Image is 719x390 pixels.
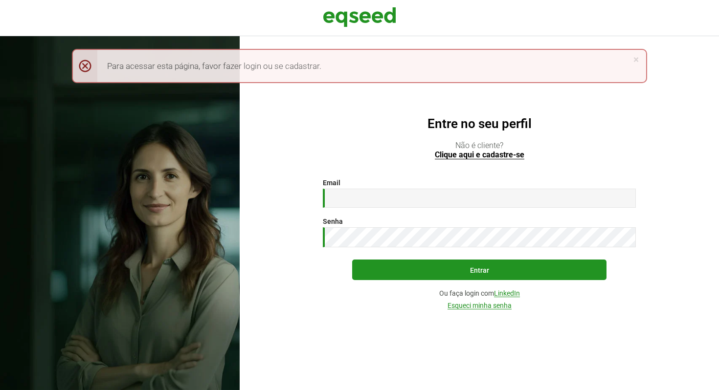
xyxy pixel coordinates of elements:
h2: Entre no seu perfil [259,117,699,131]
a: Esqueci minha senha [448,302,512,309]
img: EqSeed Logo [323,5,396,29]
button: Entrar [352,260,607,280]
div: Ou faça login com [323,290,636,297]
p: Não é cliente? [259,141,699,159]
label: Senha [323,218,343,225]
div: Para acessar esta página, favor fazer login ou se cadastrar. [72,49,647,83]
a: LinkedIn [494,290,520,297]
a: × [633,55,639,65]
label: Email [323,179,340,186]
a: Clique aqui e cadastre-se [435,151,524,159]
